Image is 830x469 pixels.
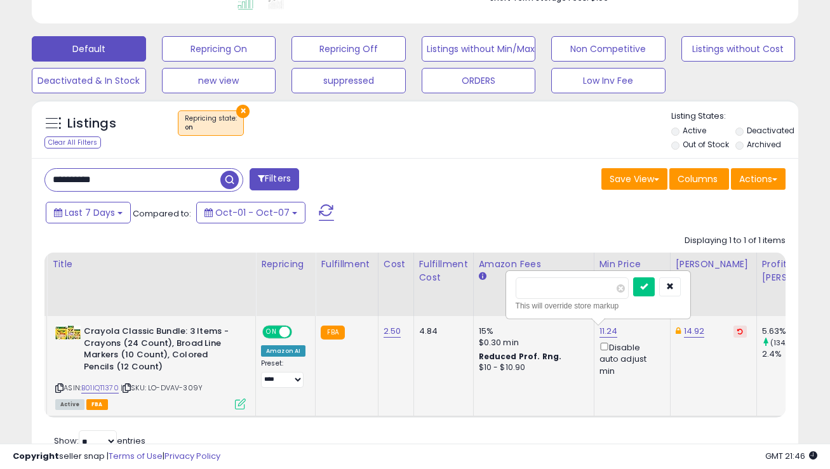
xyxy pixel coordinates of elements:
[196,202,305,223] button: Oct-01 - Oct-07
[479,271,486,282] small: Amazon Fees.
[185,114,237,133] span: Repricing state :
[162,68,276,93] button: new view
[13,451,220,463] div: seller snap | |
[747,125,794,136] label: Deactivated
[419,258,468,284] div: Fulfillment Cost
[684,325,705,338] a: 14.92
[678,173,718,185] span: Columns
[261,359,305,388] div: Preset:
[479,337,584,348] div: $0.30 min
[236,105,250,118] button: ×
[669,168,729,190] button: Columns
[479,326,584,337] div: 15%
[215,206,290,219] span: Oct-01 - Oct-07
[422,36,536,62] button: Listings without Min/Max
[676,258,751,271] div: [PERSON_NAME]
[419,326,464,337] div: 4.84
[599,325,618,338] a: 11.24
[84,326,238,376] b: Crayola Classic Bundle: 3 Items - Crayons (24 Count), Broad Line Markers (10 Count), Colored Penc...
[685,235,786,247] div: Displaying 1 to 1 of 1 items
[162,36,276,62] button: Repricing On
[164,450,220,462] a: Privacy Policy
[516,300,681,312] div: This will override store markup
[55,326,246,408] div: ASIN:
[109,450,163,462] a: Terms of Use
[384,258,408,271] div: Cost
[683,125,706,136] label: Active
[681,36,796,62] button: Listings without Cost
[683,139,729,150] label: Out of Stock
[133,208,191,220] span: Compared to:
[185,123,237,132] div: on
[52,258,250,271] div: Title
[384,325,401,338] a: 2.50
[46,202,131,223] button: Last 7 Days
[551,68,666,93] button: Low Inv Fee
[291,68,406,93] button: suppressed
[67,115,116,133] h5: Listings
[290,327,311,338] span: OFF
[55,399,84,410] span: All listings currently available for purchase on Amazon
[261,345,305,357] div: Amazon AI
[250,168,299,190] button: Filters
[765,450,817,462] span: 2025-10-15 21:46 GMT
[770,338,805,348] small: (134.58%)
[321,326,344,340] small: FBA
[321,258,372,271] div: Fulfillment
[54,435,145,447] span: Show: entries
[65,206,115,219] span: Last 7 Days
[671,110,798,122] p: Listing States:
[731,168,786,190] button: Actions
[32,36,146,62] button: Default
[264,327,279,338] span: ON
[261,258,310,271] div: Repricing
[81,383,119,393] a: B01IQT1370
[601,168,667,190] button: Save View
[479,258,589,271] div: Amazon Fees
[121,383,203,393] span: | SKU: LO-DVAV-309Y
[291,36,406,62] button: Repricing Off
[599,340,660,377] div: Disable auto adjust min
[551,36,666,62] button: Non Competitive
[599,258,665,271] div: Min Price
[55,326,81,340] img: 512nj+3Js2L._SL40_.jpg
[479,351,562,362] b: Reduced Prof. Rng.
[479,362,584,373] div: $10 - $10.90
[32,68,146,93] button: Deactivated & In Stock
[86,399,108,410] span: FBA
[44,136,101,149] div: Clear All Filters
[422,68,536,93] button: ORDERS
[13,450,59,462] strong: Copyright
[747,139,781,150] label: Archived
